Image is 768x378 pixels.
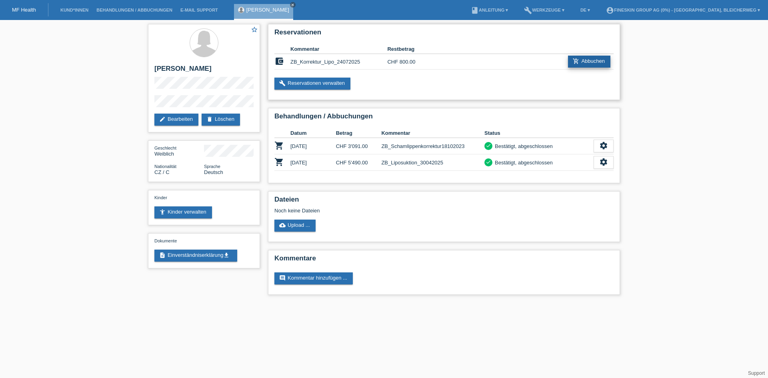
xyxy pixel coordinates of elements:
[336,138,382,154] td: CHF 3'091.00
[154,114,198,126] a: editBearbeiten
[279,222,286,228] i: cloud_upload
[274,208,519,214] div: Noch keine Dateien
[290,44,387,54] th: Kommentar
[12,7,36,13] a: MF Health
[336,128,382,138] th: Betrag
[154,146,176,150] span: Geschlecht
[568,56,610,68] a: add_shopping_cartAbbuchen
[606,6,614,14] i: account_circle
[274,157,284,167] i: POSP00021535
[274,78,350,90] a: buildReservationen verwalten
[336,154,382,171] td: CHF 5'490.00
[159,116,166,122] i: edit
[573,58,579,64] i: add_shopping_cart
[387,44,436,54] th: Restbetrag
[381,128,484,138] th: Kommentar
[274,56,284,66] i: account_balance_wallet
[290,138,336,154] td: [DATE]
[381,138,484,154] td: ZB_Schamlippenkorrektur18102023
[599,141,608,150] i: settings
[274,112,614,124] h2: Behandlungen / Abbuchungen
[154,250,237,262] a: descriptionEinverständniserklärungget_app
[471,6,479,14] i: book
[748,370,765,376] a: Support
[524,6,532,14] i: build
[492,158,553,167] div: Bestätigt, abgeschlossen
[206,116,213,122] i: delete
[274,28,614,40] h2: Reservationen
[56,8,92,12] a: Kund*innen
[204,164,220,169] span: Sprache
[387,54,436,70] td: CHF 800.00
[274,141,284,150] i: POSP00007622
[274,220,316,232] a: cloud_uploadUpload ...
[246,7,289,13] a: [PERSON_NAME]
[279,275,286,281] i: comment
[290,154,336,171] td: [DATE]
[154,164,176,169] span: Nationalität
[290,2,296,8] a: close
[154,195,167,200] span: Kinder
[291,3,295,7] i: close
[251,26,258,33] i: star_border
[467,8,512,12] a: bookAnleitung ▾
[159,209,166,215] i: accessibility_new
[159,252,166,258] i: description
[154,206,212,218] a: accessibility_newKinder verwalten
[274,254,614,266] h2: Kommentare
[274,272,353,284] a: commentKommentar hinzufügen ...
[381,154,484,171] td: ZB_Liposuktion_30042025
[279,80,286,86] i: build
[492,142,553,150] div: Bestätigt, abgeschlossen
[154,238,177,243] span: Dokumente
[223,252,230,258] i: get_app
[484,128,594,138] th: Status
[154,65,254,77] h2: [PERSON_NAME]
[599,158,608,166] i: settings
[154,145,204,157] div: Weiblich
[202,114,240,126] a: deleteLöschen
[290,128,336,138] th: Datum
[204,169,223,175] span: Deutsch
[486,143,491,148] i: check
[602,8,764,12] a: account_circleFineSkin Group AG (0%) - [GEOGRAPHIC_DATA], Bleicherweg ▾
[486,159,491,165] i: check
[176,8,222,12] a: E-Mail Support
[290,54,387,70] td: ZB_Korrektur_Lipo_24072025
[154,169,170,175] span: Tschechische Republik / C / 01.09.2013
[576,8,594,12] a: DE ▾
[520,8,568,12] a: buildWerkzeuge ▾
[274,196,614,208] h2: Dateien
[92,8,176,12] a: Behandlungen / Abbuchungen
[251,26,258,34] a: star_border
